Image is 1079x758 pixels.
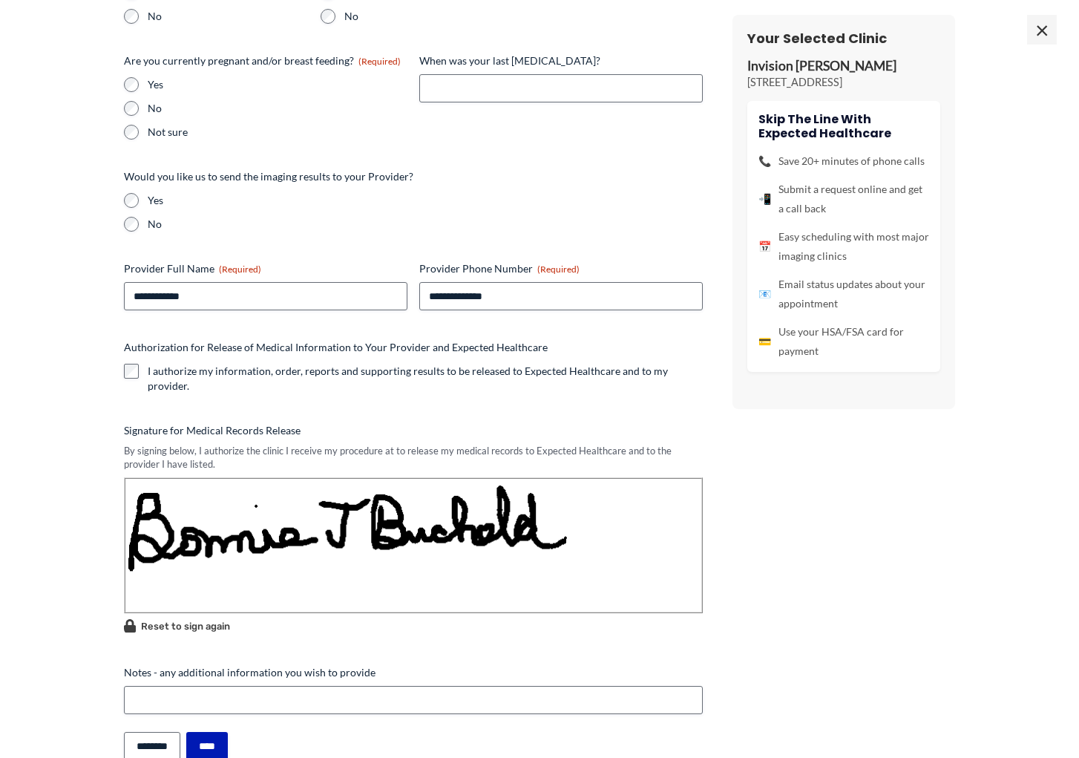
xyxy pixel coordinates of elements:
[124,53,401,68] legend: Are you currently pregnant and/or breast feeding?
[124,169,413,184] legend: Would you like us to send the imaging results to your Provider?
[124,665,703,680] label: Notes - any additional information you wish to provide
[219,264,261,275] span: (Required)
[124,340,548,355] legend: Authorization for Release of Medical Information to Your Provider and Expected Healthcare
[148,125,407,140] label: Not sure
[148,9,309,24] label: No
[419,261,703,276] label: Provider Phone Number
[148,193,703,208] label: Yes
[758,332,771,351] span: 💳
[124,261,407,276] label: Provider Full Name
[758,322,929,361] li: Use your HSA/FSA card for payment
[124,423,703,438] label: Signature for Medical Records Release
[124,617,230,635] button: Reset to sign again
[758,227,929,266] li: Easy scheduling with most major imaging clinics
[758,275,929,313] li: Email status updates about your appointment
[344,9,505,24] label: No
[1027,15,1057,45] span: ×
[148,364,703,393] label: I authorize my information, order, reports and supporting results to be released to Expected Heal...
[148,101,407,116] label: No
[758,180,929,218] li: Submit a request online and get a call back
[758,237,771,256] span: 📅
[537,264,580,275] span: (Required)
[758,151,771,171] span: 📞
[148,217,703,232] label: No
[747,30,940,47] h3: Your Selected Clinic
[758,284,771,304] span: 📧
[747,58,940,75] p: Invision [PERSON_NAME]
[419,53,703,68] label: When was your last [MEDICAL_DATA]?
[124,477,703,613] img: Signature Image
[758,112,929,140] h4: Skip the line with Expected Healthcare
[124,444,703,471] div: By signing below, I authorize the clinic I receive my procedure at to release my medical records ...
[758,151,929,171] li: Save 20+ minutes of phone calls
[148,77,407,92] label: Yes
[358,56,401,67] span: (Required)
[747,75,940,90] p: [STREET_ADDRESS]
[758,189,771,209] span: 📲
